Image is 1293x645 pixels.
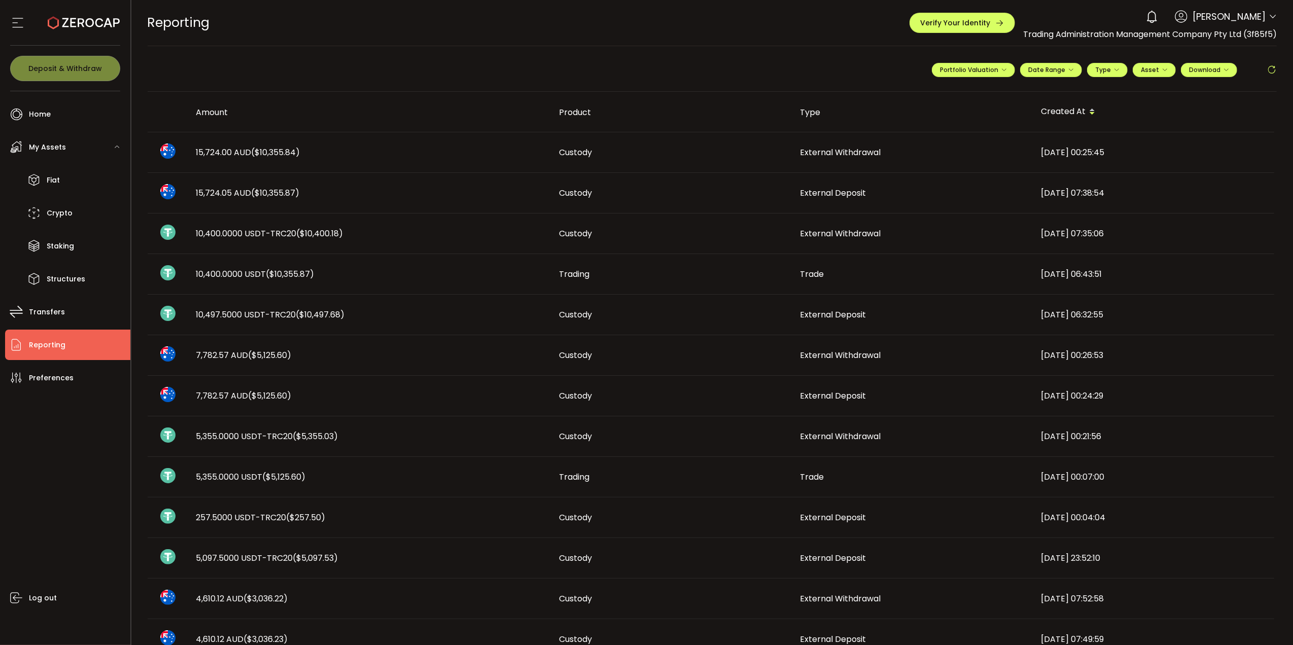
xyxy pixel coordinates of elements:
img: usdt_portfolio.svg [160,549,176,564]
span: Staking [47,239,74,254]
span: Custody [560,349,592,361]
span: Deposit & Withdraw [28,65,102,72]
span: ($3,036.23) [244,633,288,645]
button: Download [1181,63,1237,77]
div: [DATE] 07:38:54 [1033,187,1274,199]
span: Custody [560,552,592,564]
span: Transfers [29,305,65,319]
span: ($257.50) [287,512,326,523]
div: [DATE] 06:32:55 [1033,309,1274,320]
span: Custody [560,390,592,402]
span: Reporting [148,14,210,31]
img: usdt_portfolio.svg [160,225,176,240]
img: aud_portfolio.svg [160,346,176,362]
div: Created At [1033,103,1274,121]
span: 4,610.12 AUD [196,633,288,645]
button: Type [1087,63,1128,77]
div: [DATE] 06:43:51 [1033,268,1274,280]
img: usdt_portfolio.svg [160,427,176,443]
img: aud_portfolio.svg [160,590,176,605]
span: 5,355.0000 USDT [196,471,306,483]
button: Date Range [1020,63,1082,77]
span: 10,497.5000 USDT-TRC20 [196,309,345,320]
span: External Withdrawal [800,593,881,604]
span: External Deposit [800,552,866,564]
img: aud_portfolio.svg [160,387,176,402]
span: Custody [560,633,592,645]
img: usdt_portfolio.svg [160,306,176,321]
div: [DATE] 00:07:00 [1033,471,1274,483]
div: [DATE] 00:25:45 [1033,147,1274,158]
span: Type [1095,65,1120,74]
span: ($5,097.53) [293,552,338,564]
span: Asset [1141,65,1159,74]
img: usdt_portfolio.svg [160,265,176,280]
span: Trading Administration Management Company Pty Ltd (3f85f5) [1023,28,1277,40]
span: Trade [800,268,824,280]
span: 10,400.0000 USDT [196,268,314,280]
iframe: Chat Widget [1242,596,1293,645]
span: 257.5000 USDT-TRC20 [196,512,326,523]
span: Fiat [47,173,60,188]
span: External Deposit [800,633,866,645]
span: External Deposit [800,512,866,523]
span: Verify Your Identity [920,19,990,26]
span: External Withdrawal [800,147,881,158]
div: Type [792,106,1033,118]
span: Custody [560,228,592,239]
span: External Withdrawal [800,349,881,361]
span: Home [29,107,51,122]
img: usdt_portfolio.svg [160,509,176,524]
span: Portfolio Valuation [940,65,1007,74]
span: Custody [560,593,592,604]
div: [DATE] 00:21:56 [1033,431,1274,442]
span: External Deposit [800,390,866,402]
span: Preferences [29,371,74,385]
div: [DATE] 00:24:29 [1033,390,1274,402]
span: ($3,036.22) [244,593,288,604]
img: aud_portfolio.svg [160,184,176,199]
span: 15,724.05 AUD [196,187,300,199]
span: Custody [560,187,592,199]
span: External Withdrawal [800,431,881,442]
span: Trade [800,471,824,483]
span: ($10,355.87) [266,268,314,280]
span: 7,782.57 AUD [196,390,292,402]
span: Crypto [47,206,73,221]
img: aud_portfolio.svg [160,144,176,159]
span: Date Range [1028,65,1074,74]
button: Portfolio Valuation [932,63,1015,77]
span: [PERSON_NAME] [1193,10,1266,23]
span: Download [1189,65,1229,74]
span: My Assets [29,140,66,155]
img: usdt_portfolio.svg [160,468,176,483]
button: Verify Your Identity [910,13,1015,33]
div: [DATE] 23:52:10 [1033,552,1274,564]
div: [DATE] 07:35:06 [1033,228,1274,239]
span: ($5,125.60) [249,390,292,402]
span: 5,097.5000 USDT-TRC20 [196,552,338,564]
div: Amount [188,106,551,118]
span: 4,610.12 AUD [196,593,288,604]
span: Log out [29,591,57,605]
span: ($10,497.68) [296,309,345,320]
span: Reporting [29,338,65,352]
div: Product [551,106,792,118]
span: External Withdrawal [800,228,881,239]
button: Asset [1133,63,1176,77]
span: 5,355.0000 USDT-TRC20 [196,431,338,442]
div: [DATE] 07:49:59 [1033,633,1274,645]
span: Structures [47,272,85,286]
span: 7,782.57 AUD [196,349,292,361]
div: [DATE] 00:26:53 [1033,349,1274,361]
span: ($5,355.03) [293,431,338,442]
span: Custody [560,431,592,442]
span: ($10,400.18) [297,228,343,239]
button: Deposit & Withdraw [10,56,120,81]
span: Trading [560,268,590,280]
span: Custody [560,147,592,158]
div: [DATE] 07:52:58 [1033,593,1274,604]
span: 15,724.00 AUD [196,147,300,158]
div: [DATE] 00:04:04 [1033,512,1274,523]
